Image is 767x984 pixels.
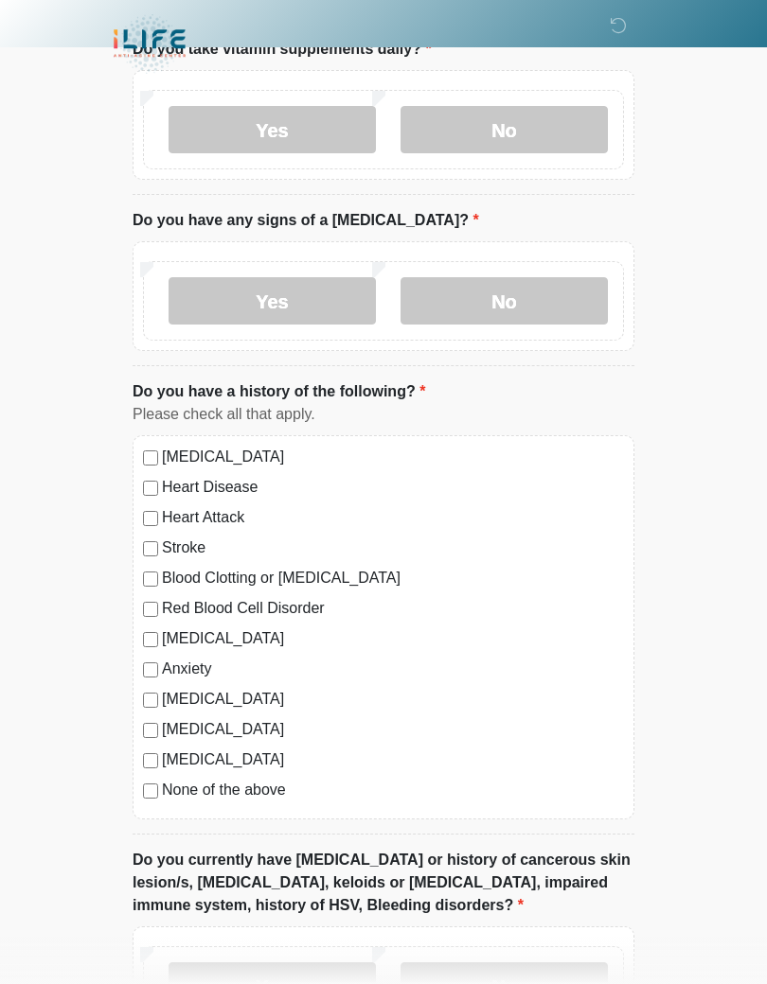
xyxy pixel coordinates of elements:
input: Blood Clotting or [MEDICAL_DATA] [143,571,158,587]
label: Do you currently have [MEDICAL_DATA] or history of cancerous skin lesion/s, [MEDICAL_DATA], keloi... [133,849,634,917]
label: Anxiety [162,658,624,680]
input: [MEDICAL_DATA] [143,723,158,738]
input: [MEDICAL_DATA] [143,693,158,708]
label: [MEDICAL_DATA] [162,446,624,468]
div: Please check all that apply. [133,403,634,426]
label: Stroke [162,536,624,559]
input: [MEDICAL_DATA] [143,450,158,466]
label: No [401,277,608,325]
input: [MEDICAL_DATA] [143,632,158,647]
label: [MEDICAL_DATA] [162,748,624,771]
label: Heart Disease [162,476,624,499]
label: [MEDICAL_DATA] [162,688,624,711]
input: Stroke [143,541,158,556]
input: Heart Disease [143,481,158,496]
label: Do you have a history of the following? [133,380,425,403]
label: [MEDICAL_DATA] [162,718,624,741]
label: Red Blood Cell Disorder [162,597,624,620]
img: iLIFE Anti-Aging Center Logo [114,14,186,74]
input: None of the above [143,783,158,799]
label: Yes [169,106,376,153]
label: Do you have any signs of a [MEDICAL_DATA]? [133,209,479,232]
label: Blood Clotting or [MEDICAL_DATA] [162,567,624,589]
label: Heart Attack [162,506,624,529]
label: [MEDICAL_DATA] [162,627,624,650]
input: Red Blood Cell Disorder [143,602,158,617]
input: Heart Attack [143,511,158,526]
label: None of the above [162,779,624,801]
label: No [401,106,608,153]
input: Anxiety [143,662,158,677]
label: Yes [169,277,376,325]
input: [MEDICAL_DATA] [143,753,158,768]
